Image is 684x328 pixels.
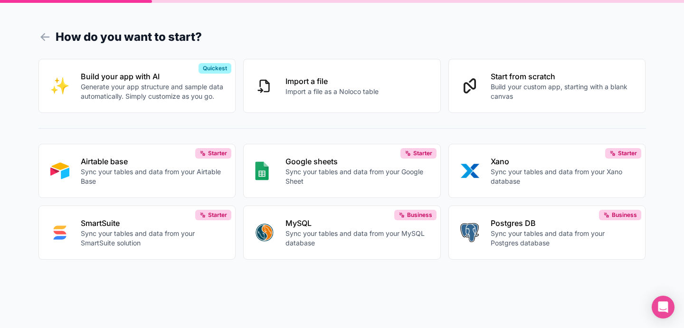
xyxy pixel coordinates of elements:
[285,75,379,87] p: Import a file
[38,144,236,198] button: AIRTABLEAirtable baseSync your tables and data from your Airtable BaseStarter
[243,59,441,113] button: Import a fileImport a file as a Noloco table
[612,211,637,219] span: Business
[491,156,634,167] p: Xano
[652,296,674,319] div: Open Intercom Messenger
[38,59,236,113] button: INTERNAL_WITH_AIBuild your app with AIGenerate your app structure and sample data automatically. ...
[255,161,269,180] img: GOOGLE_SHEETS
[491,229,634,248] p: Sync your tables and data from your Postgres database
[448,59,646,113] button: Start from scratchBuild your custom app, starting with a blank canvas
[285,156,429,167] p: Google sheets
[255,223,274,242] img: MYSQL
[81,71,224,82] p: Build your app with AI
[81,217,224,229] p: SmartSuite
[460,161,479,180] img: XANO
[38,28,646,46] h1: How do you want to start?
[618,150,637,157] span: Starter
[491,167,634,186] p: Sync your tables and data from your Xano database
[81,167,224,186] p: Sync your tables and data from your Airtable Base
[491,71,634,82] p: Start from scratch
[243,144,441,198] button: GOOGLE_SHEETSGoogle sheetsSync your tables and data from your Google SheetStarter
[199,63,231,74] div: Quickest
[243,206,441,260] button: MYSQLMySQLSync your tables and data from your MySQL databaseBusiness
[38,206,236,260] button: SMART_SUITESmartSuiteSync your tables and data from your SmartSuite solutionStarter
[81,156,224,167] p: Airtable base
[50,223,69,242] img: SMART_SUITE
[448,144,646,198] button: XANOXanoSync your tables and data from your Xano databaseStarter
[285,87,379,96] p: Import a file as a Noloco table
[407,211,432,219] span: Business
[285,167,429,186] p: Sync your tables and data from your Google Sheet
[208,211,227,219] span: Starter
[208,150,227,157] span: Starter
[50,161,69,180] img: AIRTABLE
[413,150,432,157] span: Starter
[460,223,479,242] img: POSTGRES
[81,229,224,248] p: Sync your tables and data from your SmartSuite solution
[491,82,634,101] p: Build your custom app, starting with a blank canvas
[285,217,429,229] p: MySQL
[81,82,224,101] p: Generate your app structure and sample data automatically. Simply customize as you go.
[448,206,646,260] button: POSTGRESPostgres DBSync your tables and data from your Postgres databaseBusiness
[491,217,634,229] p: Postgres DB
[285,229,429,248] p: Sync your tables and data from your MySQL database
[50,76,69,95] img: INTERNAL_WITH_AI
